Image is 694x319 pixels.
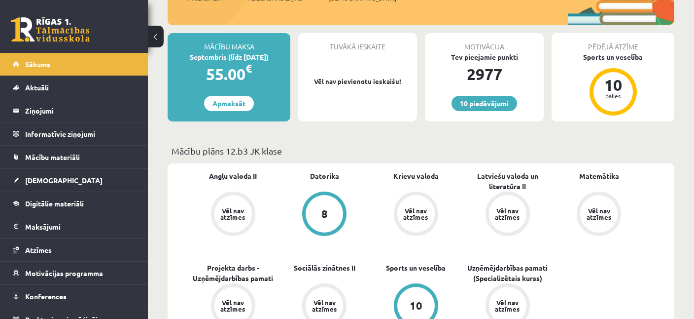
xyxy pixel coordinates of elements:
[425,62,544,86] div: 2977
[402,207,430,220] div: Vēl nav atzīmes
[13,146,136,168] a: Mācību materiāli
[451,96,517,111] a: 10 piedāvājumi
[187,192,279,238] a: Vēl nav atzīmes
[321,208,328,219] div: 8
[13,122,136,145] a: Informatīvie ziņojumi
[25,292,67,301] span: Konferences
[294,263,355,273] a: Sociālās zinātnes II
[204,96,254,111] a: Apmaksāt
[462,171,554,192] a: Latviešu valoda un literatūra II
[13,239,136,261] a: Atzīmes
[462,192,554,238] a: Vēl nav atzīmes
[13,215,136,238] a: Maksājumi
[168,62,290,86] div: 55.00
[219,207,247,220] div: Vēl nav atzīmes
[219,299,247,312] div: Vēl nav atzīmes
[25,122,136,145] legend: Informatīvie ziņojumi
[370,192,462,238] a: Vēl nav atzīmes
[494,207,521,220] div: Vēl nav atzīmes
[552,52,674,62] div: Sports un veselība
[25,176,103,185] span: [DEMOGRAPHIC_DATA]
[13,285,136,308] a: Konferences
[13,262,136,284] a: Motivācijas programma
[13,76,136,99] a: Aktuāli
[279,192,371,238] a: 8
[25,269,103,278] span: Motivācijas programma
[25,99,136,122] legend: Ziņojumi
[13,192,136,215] a: Digitālie materiāli
[168,52,290,62] div: Septembris (līdz [DATE])
[410,300,422,311] div: 10
[25,60,50,69] span: Sākums
[298,33,417,52] div: Tuvākā ieskaite
[172,144,670,158] p: Mācību plāns 12.b3 JK klase
[425,52,544,62] div: Tev pieejamie punkti
[168,33,290,52] div: Mācību maksa
[11,17,90,42] a: Rīgas 1. Tālmācības vidusskola
[13,99,136,122] a: Ziņojumi
[598,77,628,93] div: 10
[462,263,554,283] a: Uzņēmējdarbības pamati (Specializētais kurss)
[425,33,544,52] div: Motivācija
[386,263,446,273] a: Sports un veselība
[13,169,136,192] a: [DEMOGRAPHIC_DATA]
[393,171,439,181] a: Krievu valoda
[209,171,257,181] a: Angļu valoda II
[598,93,628,99] div: balles
[494,299,521,312] div: Vēl nav atzīmes
[25,83,49,92] span: Aktuāli
[579,171,619,181] a: Matemātika
[187,263,279,283] a: Projekta darbs - Uzņēmējdarbības pamati
[13,53,136,76] a: Sākums
[25,199,84,208] span: Digitālie materiāli
[25,153,80,161] span: Mācību materiāli
[552,52,674,117] a: Sports un veselība 10 balles
[245,61,252,76] span: €
[585,207,613,220] div: Vēl nav atzīmes
[25,245,52,254] span: Atzīmes
[310,171,339,181] a: Datorika
[311,299,338,312] div: Vēl nav atzīmes
[553,192,645,238] a: Vēl nav atzīmes
[303,77,412,86] p: Vēl nav pievienotu ieskaišu!
[25,215,136,238] legend: Maksājumi
[552,33,674,52] div: Pēdējā atzīme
